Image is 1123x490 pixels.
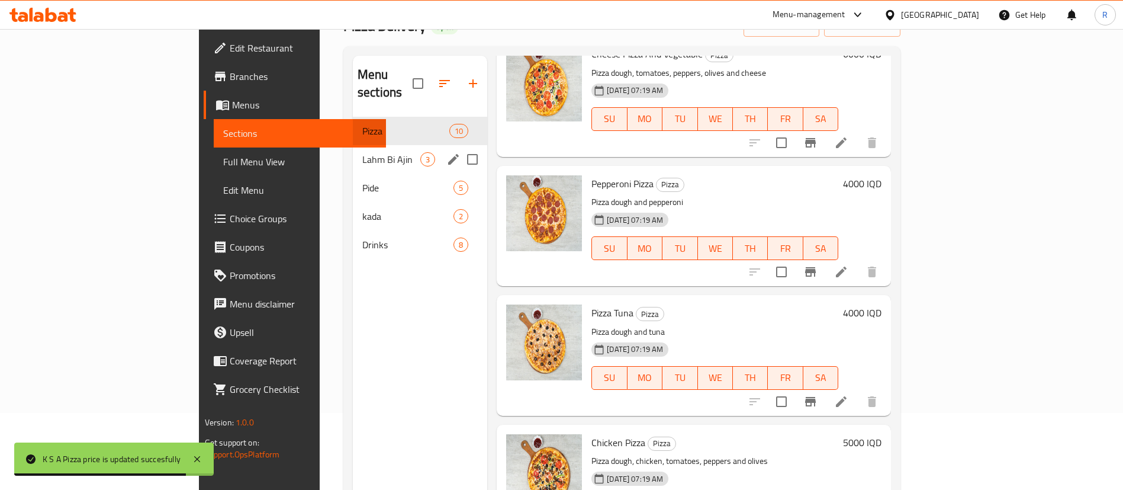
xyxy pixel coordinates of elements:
span: Pizza [706,49,733,62]
p: Pizza dough and tuna [591,325,838,340]
h6: 4000 IQD [843,305,881,321]
span: 5 [454,182,468,194]
a: Choice Groups [204,204,387,233]
button: Branch-specific-item [796,129,825,157]
div: Pizza [656,178,684,192]
span: TU [667,369,693,386]
span: Pizza [657,178,684,191]
button: SA [803,366,838,390]
button: SA [803,236,838,260]
span: Sort sections [430,69,459,98]
span: 2 [454,211,468,222]
span: Promotions [230,268,377,283]
img: Cheese Pizza And Vegetable [506,46,582,121]
img: Pepperoni Pizza [506,175,582,251]
span: 10 [450,126,468,137]
span: TU [667,240,693,257]
a: Grocery Checklist [204,375,387,403]
nav: Menu sections [353,112,487,264]
a: Menu disclaimer [204,290,387,318]
p: Pizza dough, tomatoes, peppers, olives and cheese [591,66,838,81]
a: Edit menu item [834,395,848,409]
span: Choice Groups [230,212,377,226]
button: delete [858,387,886,416]
div: Pizza [636,307,664,321]
span: Full Menu View [223,155,377,169]
a: Menus [204,91,387,119]
span: Menus [232,98,377,112]
span: SA [808,240,834,257]
div: items [453,209,468,223]
button: WE [698,107,733,131]
span: SU [597,110,622,127]
span: Pide [362,181,453,195]
h6: 4000 IQD [843,175,881,192]
button: MO [628,107,662,131]
div: items [420,152,435,166]
span: Chicken Pizza [591,434,645,451]
div: Pizza [705,48,733,62]
span: import [753,18,810,33]
button: MO [628,236,662,260]
a: Sections [214,119,387,148]
span: TU [667,110,693,127]
span: Pizza [362,124,449,138]
span: Drinks [362,238,453,252]
a: Edit Restaurant [204,34,387,62]
span: Edit Menu [223,183,377,197]
a: Edit Menu [214,176,387,204]
span: SA [808,369,834,386]
span: MO [632,110,658,127]
button: SU [591,366,627,390]
a: Promotions [204,261,387,290]
button: FR [768,107,803,131]
span: Sections [223,126,377,140]
span: 3 [421,154,435,165]
span: kada [362,209,453,223]
button: TH [733,366,768,390]
p: Pizza dough and pepperoni [591,195,838,210]
p: Pizza dough, chicken, tomatoes, peppers and olives [591,454,838,469]
div: items [449,124,468,138]
button: FR [768,366,803,390]
button: edit [445,150,462,168]
span: WE [703,110,728,127]
button: TU [662,107,697,131]
button: Branch-specific-item [796,387,825,416]
div: Pizza [648,437,676,451]
span: [DATE] 07:19 AM [602,85,668,96]
span: FR [773,110,798,127]
span: FR [773,369,798,386]
div: K S A Pizza price is updated succesfully [43,453,181,466]
span: 1.0.0 [236,415,254,430]
span: Pepperoni Pizza [591,175,654,193]
span: [DATE] 07:19 AM [602,214,668,226]
a: Full Menu View [214,148,387,176]
div: Drinks8 [353,230,487,259]
span: Pizza [648,437,675,450]
button: TU [662,236,697,260]
button: SU [591,236,627,260]
span: Grocery Checklist [230,382,377,396]
a: Branches [204,62,387,91]
span: WE [703,240,728,257]
span: SA [808,110,834,127]
button: FR [768,236,803,260]
a: Coupons [204,233,387,261]
a: Edit menu item [834,136,848,150]
button: TU [662,366,697,390]
span: export [834,18,891,33]
button: WE [698,236,733,260]
span: Menu disclaimer [230,297,377,311]
button: SU [591,107,627,131]
span: TH [738,240,763,257]
a: Coverage Report [204,347,387,375]
span: Pizza Tuna [591,304,633,322]
div: Menu-management [773,8,845,22]
a: Edit menu item [834,265,848,279]
span: Version: [205,415,234,430]
span: Lahm Bi Ajin [362,152,420,166]
span: WE [703,369,728,386]
span: [DATE] 07:19 AM [602,344,668,355]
